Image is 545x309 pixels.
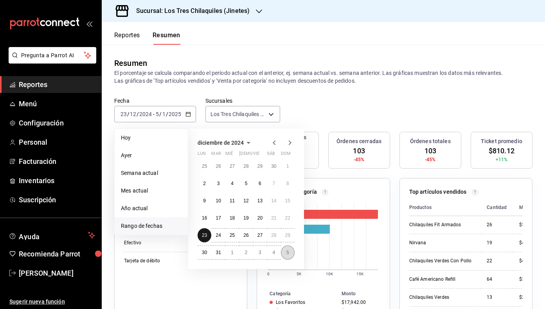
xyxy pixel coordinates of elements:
[225,194,239,208] button: 11 de diciembre de 2024
[19,231,85,240] span: Ayuda
[202,233,207,238] abbr: 23 de diciembre de 2024
[276,300,305,305] div: Los Favoritos
[211,159,225,173] button: 26 de noviembre de 2024
[281,245,295,260] button: 5 de enero de 2025
[239,228,253,242] button: 26 de diciembre de 2024
[124,240,184,246] div: Efectivo
[114,57,147,69] div: Resumen
[19,194,95,205] span: Suscripción
[487,294,507,301] div: 13
[409,294,475,301] div: Chilaquiles Verdes
[230,198,235,204] abbr: 11 de diciembre de 2024
[409,276,475,283] div: Café Americano Refill
[286,250,289,255] abbr: 5 de enero de 2025
[121,169,182,177] span: Semana actual
[127,111,130,117] span: /
[271,198,276,204] abbr: 14 de diciembre de 2024
[425,156,436,163] span: -45%
[225,228,239,242] button: 25 de diciembre de 2024
[9,47,96,64] button: Pregunta a Parrot AI
[153,111,155,117] span: -
[409,222,475,228] div: Chilaquiles Fit Armados
[211,211,225,225] button: 17 de diciembre de 2024
[202,164,207,169] abbr: 25 de noviembre de 2024
[487,276,507,283] div: 64
[230,215,235,221] abbr: 18 de diciembre de 2024
[114,98,196,104] label: Fecha
[259,181,261,186] abbr: 6 de diciembre de 2024
[281,176,295,191] button: 8 de diciembre de 2024
[19,175,95,186] span: Inventarios
[285,215,290,221] abbr: 22 de diciembre de 2024
[216,250,221,255] abbr: 31 de diciembre de 2024
[272,250,275,255] abbr: 4 de enero de 2025
[217,181,220,186] abbr: 3 de diciembre de 2024
[230,164,235,169] abbr: 27 de noviembre de 2024
[225,176,239,191] button: 4 de diciembre de 2024
[353,145,365,156] span: 103
[231,181,234,186] abbr: 4 de diciembre de 2024
[496,156,508,163] span: +11%
[121,222,182,230] span: Rango de fechas
[257,198,263,204] abbr: 13 de diciembre de 2024
[121,151,182,160] span: Ayer
[198,228,211,242] button: 23 de diciembre de 2024
[410,137,451,145] h3: Órdenes totales
[243,164,248,169] abbr: 28 de noviembre de 2024
[253,245,267,260] button: 3 de enero de 2025
[9,298,95,306] span: Sugerir nueva función
[231,250,234,255] abbr: 1 de enero de 2025
[225,159,239,173] button: 27 de noviembre de 2024
[130,6,250,16] h3: Sucursal: Los Tres Chilaquiles (Jinetes)
[198,194,211,208] button: 9 de diciembre de 2024
[239,194,253,208] button: 12 de diciembre de 2024
[338,289,390,298] th: Monto
[198,140,244,146] span: diciembre de 2024
[487,222,507,228] div: 26
[225,245,239,260] button: 1 de enero de 2025
[114,31,180,45] div: navigation tabs
[225,151,233,159] abbr: miércoles
[120,111,127,117] input: --
[202,250,207,255] abbr: 30 de diciembre de 2024
[267,211,281,225] button: 21 de diciembre de 2024
[424,145,436,156] span: 103
[519,276,541,283] div: $3,520.00
[166,111,168,117] span: /
[243,215,248,221] abbr: 19 de diciembre de 2024
[216,198,221,204] abbr: 10 de diciembre de 2024
[253,159,267,173] button: 29 de noviembre de 2024
[239,151,285,159] abbr: jueves
[253,228,267,242] button: 27 de diciembre de 2024
[253,176,267,191] button: 6 de diciembre de 2024
[267,228,281,242] button: 28 de diciembre de 2024
[267,159,281,173] button: 30 de noviembre de 2024
[198,159,211,173] button: 25 de noviembre de 2024
[285,233,290,238] abbr: 29 de diciembre de 2024
[159,111,162,117] span: /
[519,294,541,301] div: $2,535.00
[19,249,95,259] span: Recomienda Parrot
[271,164,276,169] abbr: 30 de noviembre de 2024
[211,176,225,191] button: 3 de diciembre de 2024
[239,245,253,260] button: 2 de enero de 2025
[267,151,275,159] abbr: sábado
[19,79,95,90] span: Reportes
[203,181,206,186] abbr: 2 de diciembre de 2024
[114,31,140,45] button: Reportes
[239,159,253,173] button: 28 de noviembre de 2024
[121,204,182,213] span: Año actual
[130,111,137,117] input: --
[281,151,291,159] abbr: domingo
[297,272,302,276] text: 5K
[225,211,239,225] button: 18 de diciembre de 2024
[216,215,221,221] abbr: 17 de diciembre de 2024
[239,176,253,191] button: 5 de diciembre de 2024
[281,159,295,173] button: 1 de diciembre de 2024
[480,199,513,216] th: Cantidad
[253,194,267,208] button: 13 de diciembre de 2024
[205,98,280,104] label: Sucursales
[409,240,475,246] div: Nirvana
[245,181,248,186] abbr: 5 de diciembre de 2024
[257,233,263,238] abbr: 27 de diciembre de 2024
